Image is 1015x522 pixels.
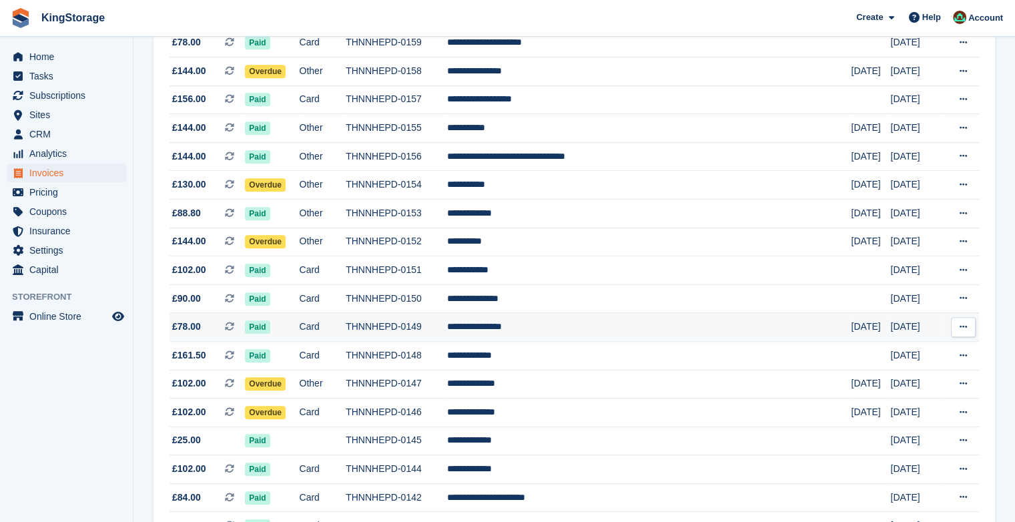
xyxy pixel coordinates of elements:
td: [DATE] [890,483,941,512]
td: [DATE] [890,341,941,370]
td: [DATE] [851,199,890,228]
td: [DATE] [890,228,941,256]
span: Paid [245,349,270,362]
td: Card [299,284,346,313]
a: menu [7,241,126,260]
td: Other [299,171,346,200]
td: [DATE] [890,256,941,285]
span: Overdue [245,235,286,248]
a: menu [7,67,126,85]
span: CRM [29,125,109,144]
span: Overdue [245,377,286,390]
a: Preview store [110,308,126,324]
span: Capital [29,260,109,279]
span: Paid [245,121,270,135]
span: £102.00 [172,405,206,419]
td: Other [299,199,346,228]
span: Online Store [29,307,109,326]
span: Account [968,11,1003,25]
a: menu [7,164,126,182]
td: [DATE] [851,370,890,399]
span: £102.00 [172,462,206,476]
a: KingStorage [36,7,110,29]
span: £102.00 [172,263,206,277]
td: THNNHEPD-0149 [346,313,447,342]
td: Card [299,455,346,484]
td: Card [299,483,346,512]
td: [DATE] [890,370,941,399]
td: Card [299,313,346,342]
span: Subscriptions [29,86,109,105]
img: John King [953,11,966,24]
td: Card [299,399,346,427]
td: THNNHEPD-0151 [346,256,447,285]
span: Analytics [29,144,109,163]
td: [DATE] [851,228,890,256]
td: THNNHEPD-0146 [346,399,447,427]
span: Invoices [29,164,109,182]
span: Pricing [29,183,109,202]
a: menu [7,86,126,105]
span: £90.00 [172,292,201,306]
td: THNNHEPD-0154 [346,171,447,200]
td: Other [299,57,346,85]
a: menu [7,144,126,163]
td: [DATE] [851,57,890,85]
td: Other [299,142,346,171]
span: Insurance [29,222,109,240]
span: Home [29,47,109,66]
td: [DATE] [851,114,890,143]
span: £144.00 [172,64,206,78]
td: [DATE] [890,171,941,200]
td: THNNHEPD-0158 [346,57,447,85]
td: [DATE] [851,142,890,171]
td: THNNHEPD-0145 [346,427,447,455]
td: THNNHEPD-0147 [346,370,447,399]
span: Paid [245,264,270,277]
td: Other [299,370,346,399]
td: [DATE] [851,171,890,200]
a: menu [7,222,126,240]
td: Card [299,85,346,114]
td: THNNHEPD-0150 [346,284,447,313]
td: THNNHEPD-0142 [346,483,447,512]
a: menu [7,47,126,66]
span: Help [922,11,941,24]
td: Card [299,256,346,285]
span: £88.80 [172,206,201,220]
span: £156.00 [172,92,206,106]
span: Storefront [12,290,133,304]
a: menu [7,125,126,144]
span: £78.00 [172,320,201,334]
td: Other [299,114,346,143]
span: £102.00 [172,376,206,390]
td: [DATE] [890,57,941,85]
td: Card [299,341,346,370]
span: Paid [245,292,270,306]
span: Coupons [29,202,109,221]
td: [DATE] [890,29,941,57]
span: Paid [245,463,270,476]
span: Sites [29,105,109,124]
span: £78.00 [172,35,201,49]
td: [DATE] [890,85,941,114]
a: menu [7,183,126,202]
span: Paid [245,36,270,49]
span: £130.00 [172,178,206,192]
span: £161.50 [172,348,206,362]
a: menu [7,202,126,221]
td: Other [299,228,346,256]
span: £25.00 [172,433,201,447]
a: menu [7,260,126,279]
td: [DATE] [851,399,890,427]
img: stora-icon-8386f47178a22dfd0bd8f6a31ec36ba5ce8667c1dd55bd0f319d3a0aa187defe.svg [11,8,31,28]
td: THNNHEPD-0152 [346,228,447,256]
td: THNNHEPD-0148 [346,341,447,370]
span: Paid [245,434,270,447]
td: THNNHEPD-0157 [346,85,447,114]
td: THNNHEPD-0153 [346,199,447,228]
td: [DATE] [890,142,941,171]
span: Paid [245,207,270,220]
span: Create [856,11,883,24]
span: £84.00 [172,491,201,505]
